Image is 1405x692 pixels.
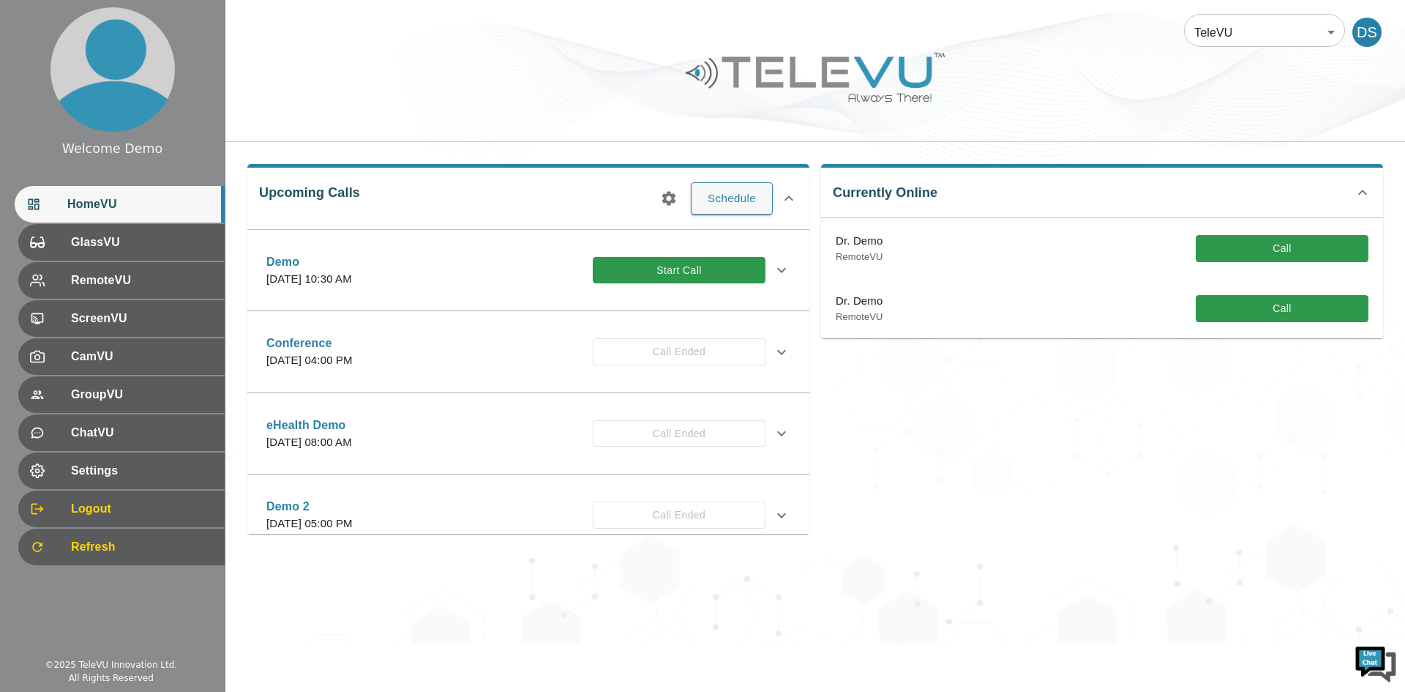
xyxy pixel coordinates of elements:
[683,47,947,108] img: Logo
[1354,641,1398,685] img: Chat Widget
[836,233,883,250] p: Dr. Demo
[1352,18,1382,47] div: DS
[71,462,213,480] span: Settings
[71,500,213,518] span: Logout
[255,408,802,460] div: eHealth Demo[DATE] 08:00 AMCall Ended
[50,7,175,132] img: profile.png
[71,234,213,251] span: GlassVU
[266,516,353,532] p: [DATE] 05:00 PM
[255,245,802,297] div: Demo[DATE] 10:30 AMStart Call
[71,538,213,556] span: Refresh
[18,491,225,527] div: Logout
[71,348,213,365] span: CamVU
[836,250,883,264] p: RemoteVU
[1184,12,1345,53] div: TeleVU
[62,139,163,158] div: Welcome Demo
[1196,235,1368,262] button: Call
[18,414,225,451] div: ChatVU
[18,262,225,299] div: RemoteVU
[45,658,177,671] div: © 2025 TeleVU Innovation Ltd.
[266,271,352,288] p: [DATE] 10:30 AM
[593,257,765,284] button: Start Call
[71,310,213,327] span: ScreenVU
[18,224,225,261] div: GlassVU
[18,453,225,489] div: Settings
[836,310,883,324] p: RemoteVU
[18,338,225,375] div: CamVU
[71,386,213,403] span: GroupVU
[255,489,802,541] div: Demo 2[DATE] 05:00 PMCall Ended
[691,182,773,215] button: Schedule
[266,434,352,451] p: [DATE] 08:00 AM
[67,196,213,213] span: HomeVU
[18,529,225,565] div: Refresh
[15,186,225,223] div: HomeVU
[266,335,353,352] p: Conference
[836,293,883,310] p: Dr. Demo
[18,376,225,413] div: GroupVU
[18,300,225,337] div: ScreenVU
[266,253,352,271] p: Demo
[266,498,353,516] p: Demo 2
[71,424,213,442] span: ChatVU
[1196,295,1368,322] button: Call
[266,352,353,369] p: [DATE] 04:00 PM
[255,326,802,378] div: Conference[DATE] 04:00 PMCall Ended
[266,417,352,434] p: eHealth Demo
[69,671,154,685] div: All Rights Reserved
[71,272,213,289] span: RemoteVU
